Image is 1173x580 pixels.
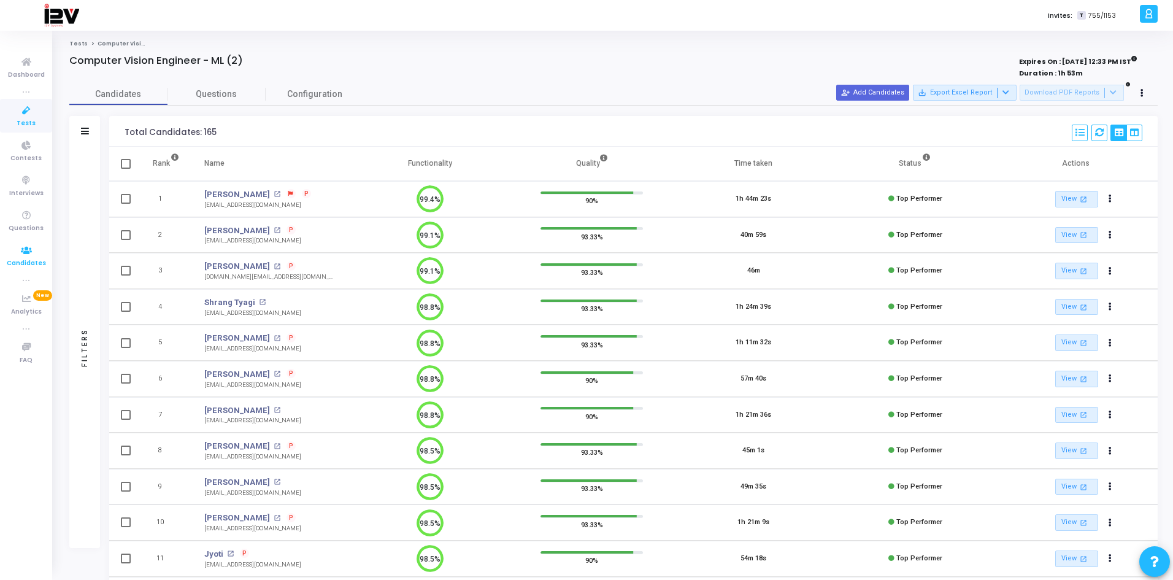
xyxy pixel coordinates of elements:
th: Rank [140,147,192,181]
td: 9 [140,469,192,505]
span: 90% [585,554,598,566]
button: Actions [1102,226,1119,244]
mat-icon: open_in_new [1079,374,1089,384]
button: Actions [1102,478,1119,495]
span: 93.33% [581,446,603,458]
a: View [1055,514,1098,531]
span: 90% [585,410,598,422]
a: View [1055,371,1098,387]
mat-icon: open_in_new [1079,517,1089,528]
button: Actions [1102,298,1119,315]
mat-icon: open_in_new [259,299,266,306]
button: Export Excel Report [913,85,1017,101]
a: View [1055,334,1098,351]
td: 10 [140,505,192,541]
a: [PERSON_NAME] [204,260,270,273]
a: [PERSON_NAME] [204,440,270,452]
td: 7 [140,397,192,433]
div: Filters [79,280,90,415]
div: 40m 59s [740,230,766,241]
mat-icon: open_in_new [274,191,280,198]
span: Tests [17,118,36,129]
a: View [1055,407,1098,423]
mat-icon: open_in_new [1079,482,1089,492]
a: Tests [69,40,88,47]
a: [PERSON_NAME] [204,225,270,237]
span: Top Performer [896,554,942,562]
button: Actions [1102,550,1119,567]
span: P [242,549,247,559]
th: Actions [996,147,1158,181]
label: Invites: [1048,10,1072,21]
td: 6 [140,361,192,397]
button: Actions [1102,514,1119,532]
div: 1h 11m 32s [736,338,771,348]
div: Name [204,157,225,170]
td: 3 [140,253,192,289]
span: 755/1153 [1088,10,1116,21]
div: [EMAIL_ADDRESS][DOMAIN_NAME] [204,416,301,425]
div: [EMAIL_ADDRESS][DOMAIN_NAME] [204,344,301,354]
mat-icon: open_in_new [274,515,280,522]
div: [EMAIL_ADDRESS][DOMAIN_NAME] [204,560,301,570]
span: 93.33% [581,266,603,279]
span: 93.33% [581,303,603,315]
mat-icon: open_in_new [1079,409,1089,420]
div: [EMAIL_ADDRESS][DOMAIN_NAME] [204,309,301,318]
a: [PERSON_NAME] [204,368,270,381]
mat-icon: save_alt [918,88,926,97]
a: View [1055,299,1098,315]
span: Top Performer [896,374,942,382]
mat-icon: open_in_new [1079,338,1089,348]
div: 46m [747,266,760,276]
th: Quality [511,147,673,181]
span: P [289,513,293,523]
a: [PERSON_NAME] [204,332,270,344]
span: Top Performer [896,338,942,346]
span: P [289,333,293,343]
span: Top Performer [896,195,942,203]
span: FAQ [20,355,33,366]
span: 90% [585,374,598,387]
button: Add Candidates [836,85,909,101]
button: Actions [1102,263,1119,280]
span: Interviews [9,188,44,199]
mat-icon: open_in_new [1079,302,1089,312]
span: Top Performer [896,266,942,274]
a: View [1055,263,1098,279]
mat-icon: open_in_new [1079,446,1089,456]
span: Candidates [69,88,167,101]
a: View [1055,551,1098,567]
nav: breadcrumb [69,40,1158,48]
th: Functionality [349,147,511,181]
span: 93.33% [581,338,603,350]
a: View [1055,479,1098,495]
span: Top Performer [896,518,942,526]
mat-icon: open_in_new [274,371,280,377]
span: T [1077,11,1085,20]
div: Total Candidates: 165 [125,128,217,137]
div: [EMAIL_ADDRESS][DOMAIN_NAME] [204,381,301,390]
div: 1h 21m 36s [736,410,771,420]
mat-icon: open_in_new [274,479,280,485]
button: Download PDF Reports [1020,85,1124,101]
span: Top Performer [896,482,942,490]
span: P [289,261,293,271]
a: View [1055,227,1098,244]
mat-icon: person_add_alt [841,88,850,97]
img: logo [44,3,79,28]
div: 1h 44m 23s [736,194,771,204]
div: [EMAIL_ADDRESS][DOMAIN_NAME] [204,236,301,246]
a: Jyoti [204,548,223,560]
td: 5 [140,325,192,361]
span: Top Performer [896,303,942,311]
span: Dashboard [8,70,45,80]
a: View [1055,191,1098,207]
span: Candidates [7,258,46,269]
span: Computer Vision Engineer - ML (2) [98,40,201,47]
button: Actions [1102,191,1119,208]
mat-icon: open_in_new [274,443,280,450]
mat-icon: open_in_new [1079,194,1089,204]
span: 90% [585,195,598,207]
td: 8 [140,433,192,469]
